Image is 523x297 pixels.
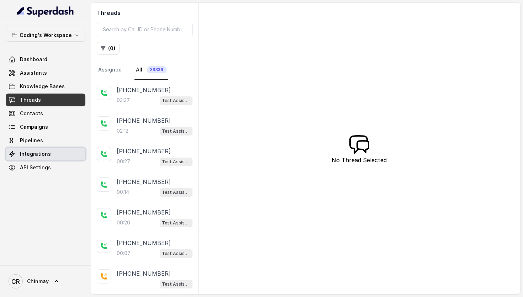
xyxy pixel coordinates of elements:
a: Assigned [97,60,123,80]
span: Campaigns [20,123,48,131]
p: [PHONE_NUMBER] [117,86,171,94]
a: Assistants [6,67,85,79]
p: [PHONE_NUMBER] [117,239,171,247]
p: Test Assistant-3 [162,158,190,165]
p: Coding's Workspace [20,31,72,39]
img: light.svg [17,6,74,17]
p: 03:37 [117,97,130,104]
p: [PHONE_NUMBER] [117,269,171,278]
p: No Thread Selected [332,156,387,164]
span: Knowledge Bases [20,83,65,90]
a: All39336 [134,60,168,80]
p: Test Assistant-3 [162,281,190,288]
button: Coding's Workspace [6,29,85,42]
h2: Threads [97,9,192,17]
p: Test Assistant-3 [162,250,190,257]
input: Search by Call ID or Phone Number [97,23,192,36]
a: Chinmay [6,271,85,291]
span: Dashboard [20,56,47,63]
span: Integrations [20,150,51,158]
p: Test Assistant-3 [162,97,190,104]
p: 00:27 [117,158,130,165]
p: 00:07 [117,250,131,257]
a: Contacts [6,107,85,120]
span: 39336 [147,66,167,73]
p: 02:12 [117,127,128,134]
text: CR [11,278,20,285]
nav: Tabs [97,60,192,80]
p: Test Assistant-3 [162,128,190,135]
p: [PHONE_NUMBER] [117,116,171,125]
a: Knowledge Bases [6,80,85,93]
a: Pipelines [6,134,85,147]
button: (0) [97,42,120,55]
p: 00:20 [117,219,130,226]
p: [PHONE_NUMBER] [117,208,171,217]
a: API Settings [6,161,85,174]
span: Assistants [20,69,47,76]
a: Integrations [6,148,85,160]
a: Campaigns [6,121,85,133]
p: Test Assistant-3 [162,189,190,196]
p: 00:14 [117,189,129,196]
p: [PHONE_NUMBER] [117,177,171,186]
p: Test Assistant-3 [162,219,190,227]
span: Threads [20,96,41,104]
p: [PHONE_NUMBER] [117,147,171,155]
span: Chinmay [27,278,49,285]
span: Contacts [20,110,43,117]
span: Pipelines [20,137,43,144]
span: API Settings [20,164,51,171]
a: Threads [6,94,85,106]
a: Dashboard [6,53,85,66]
